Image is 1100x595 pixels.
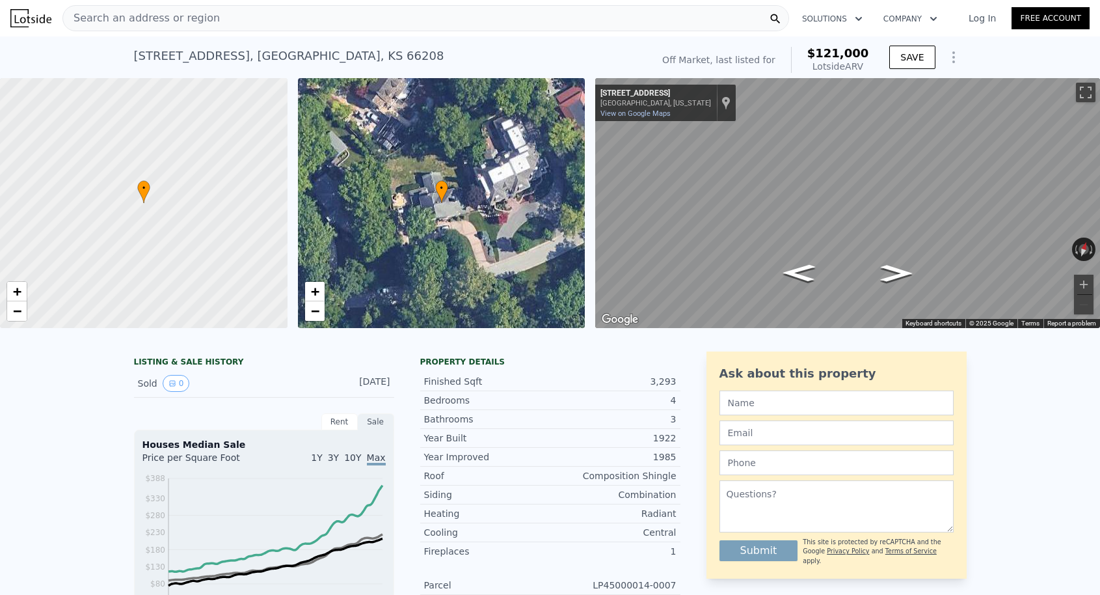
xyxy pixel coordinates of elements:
[550,507,677,520] div: Radiant
[310,303,319,319] span: −
[953,12,1012,25] a: Log In
[311,452,322,463] span: 1Y
[137,182,150,194] span: •
[941,44,967,70] button: Show Options
[550,375,677,388] div: 3,293
[803,538,953,566] div: This site is protected by reCAPTCHA and the Google and apply.
[424,507,550,520] div: Heating
[719,365,954,383] div: Ask about this property
[550,394,677,407] div: 4
[721,96,731,110] a: Show location on map
[145,546,165,555] tspan: $180
[145,494,165,503] tspan: $330
[344,452,361,463] span: 10Y
[719,421,954,445] input: Email
[1076,83,1095,102] button: Toggle fullscreen view
[1089,238,1096,261] button: Rotate clockwise
[1075,237,1092,262] button: Reset the view
[63,10,220,26] span: Search an address or region
[435,182,448,194] span: •
[550,432,677,445] div: 1922
[1021,320,1040,327] a: Terms (opens in new tab)
[310,283,319,299] span: +
[595,78,1100,328] div: Map
[905,319,961,328] button: Keyboard shortcuts
[145,474,165,483] tspan: $388
[145,528,165,537] tspan: $230
[550,545,677,558] div: 1
[150,579,165,588] tspan: $80
[305,282,325,301] a: Zoom in
[134,357,394,370] div: LISTING & SALE HISTORY
[7,301,27,321] a: Zoom out
[424,469,550,482] div: Roof
[1074,275,1093,294] button: Zoom in
[145,562,165,572] tspan: $130
[138,375,254,392] div: Sold
[792,7,873,31] button: Solutions
[807,46,869,60] span: $121,000
[550,450,677,464] div: 1985
[435,180,448,203] div: •
[332,375,390,392] div: [DATE]
[420,357,680,367] div: Property details
[145,511,165,520] tspan: $280
[367,452,386,465] span: Max
[424,375,550,388] div: Finished Sqft
[424,526,550,539] div: Cooling
[424,394,550,407] div: Bedrooms
[598,311,641,328] img: Google
[424,432,550,445] div: Year Built
[1012,7,1090,29] a: Free Account
[142,438,386,451] div: Houses Median Sale
[719,391,954,415] input: Name
[328,452,339,463] span: 3Y
[163,375,190,392] button: View historical data
[550,526,677,539] div: Central
[885,547,937,555] a: Terms of Service
[142,451,264,472] div: Price per Square Foot
[719,450,954,475] input: Phone
[807,60,869,73] div: Lotside ARV
[358,413,394,430] div: Sale
[7,282,27,301] a: Zoom in
[867,261,926,286] path: Go East, Brookwood Rd
[889,46,935,69] button: SAVE
[424,488,550,501] div: Siding
[550,579,677,592] div: LP45000014-0007
[10,9,51,27] img: Lotside
[600,89,711,99] div: [STREET_ADDRESS]
[13,303,21,319] span: −
[769,260,829,286] path: Go West, Brookwood Rd
[873,7,948,31] button: Company
[13,283,21,299] span: +
[662,53,775,66] div: Off Market, last listed for
[424,579,550,592] div: Parcel
[600,99,711,107] div: [GEOGRAPHIC_DATA], [US_STATE]
[424,545,550,558] div: Fireplaces
[1074,295,1093,314] button: Zoom out
[424,450,550,464] div: Year Improved
[321,413,358,430] div: Rent
[305,301,325,321] a: Zoom out
[1047,320,1096,327] a: Report a problem
[550,413,677,426] div: 3
[550,469,677,482] div: Composition Shingle
[969,320,1013,327] span: © 2025 Google
[598,311,641,328] a: Open this area in Google Maps (opens a new window)
[595,78,1100,328] div: Street View
[424,413,550,426] div: Bathrooms
[550,488,677,501] div: Combination
[137,180,150,203] div: •
[719,540,798,561] button: Submit
[827,547,869,555] a: Privacy Policy
[134,47,444,65] div: [STREET_ADDRESS] , [GEOGRAPHIC_DATA] , KS 66208
[600,109,671,118] a: View on Google Maps
[1072,238,1079,261] button: Rotate counterclockwise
